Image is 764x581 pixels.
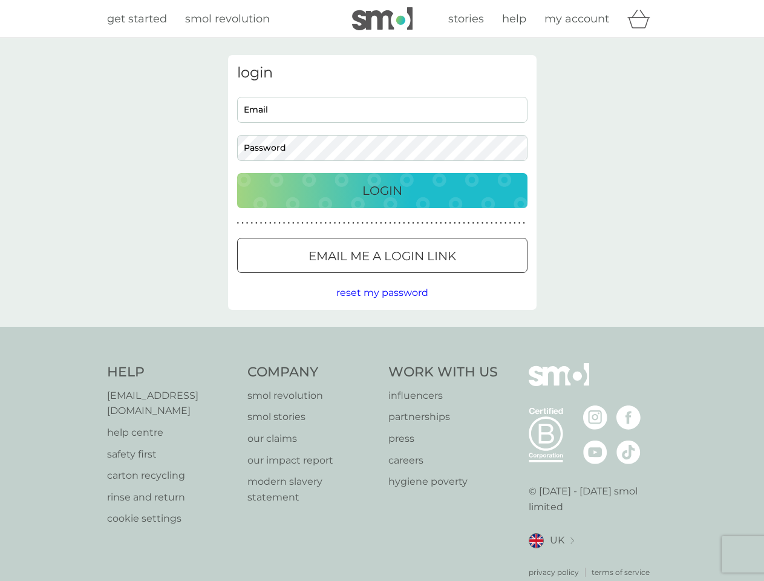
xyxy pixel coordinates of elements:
[627,7,658,31] div: basket
[431,220,433,226] p: ●
[592,566,650,578] a: terms of service
[388,388,498,404] a: influencers
[375,220,377,226] p: ●
[482,220,484,226] p: ●
[388,409,498,425] a: partnerships
[616,405,641,430] img: visit the smol Facebook page
[107,12,167,25] span: get started
[247,388,376,404] a: smol revolution
[247,474,376,505] a: modern slavery statement
[514,220,516,226] p: ●
[237,238,527,273] button: Email me a login link
[247,453,376,468] a: our impact report
[320,220,322,226] p: ●
[343,220,345,226] p: ●
[583,440,607,464] img: visit the smol Youtube page
[185,12,270,25] span: smol revolution
[449,220,451,226] p: ●
[523,220,525,226] p: ●
[518,220,521,226] p: ●
[570,537,574,544] img: select a new location
[529,533,544,548] img: UK flag
[107,363,236,382] h4: Help
[107,490,236,505] a: rinse and return
[468,220,470,226] p: ●
[352,220,354,226] p: ●
[336,287,428,298] span: reset my password
[616,440,641,464] img: visit the smol Tiktok page
[445,220,447,226] p: ●
[260,220,263,226] p: ●
[366,220,368,226] p: ●
[247,431,376,447] a: our claims
[283,220,286,226] p: ●
[237,173,527,208] button: Login
[544,12,609,25] span: my account
[550,533,564,548] span: UK
[107,447,236,462] a: safety first
[544,10,609,28] a: my account
[502,12,526,25] span: help
[247,409,376,425] a: smol stories
[509,220,511,226] p: ●
[324,220,327,226] p: ●
[357,220,359,226] p: ●
[107,388,236,419] a: [EMAIL_ADDRESS][DOMAIN_NAME]
[417,220,419,226] p: ●
[107,468,236,484] a: carton recycling
[385,220,387,226] p: ●
[107,10,167,28] a: get started
[309,246,456,266] p: Email me a login link
[264,220,267,226] p: ●
[486,220,488,226] p: ●
[491,220,493,226] p: ●
[292,220,295,226] p: ●
[107,425,236,441] p: help centre
[472,220,474,226] p: ●
[361,220,364,226] p: ●
[389,220,391,226] p: ●
[408,220,410,226] p: ●
[440,220,442,226] p: ●
[329,220,331,226] p: ●
[403,220,405,226] p: ●
[502,10,526,28] a: help
[250,220,253,226] p: ●
[388,431,498,447] p: press
[338,220,341,226] p: ●
[529,484,658,514] p: © [DATE] - [DATE] smol limited
[246,220,249,226] p: ●
[454,220,456,226] p: ●
[334,220,336,226] p: ●
[388,363,498,382] h4: Work With Us
[388,474,498,490] a: hygiene poverty
[301,220,304,226] p: ●
[107,511,236,527] a: cookie settings
[380,220,382,226] p: ●
[237,64,527,82] h3: login
[348,220,350,226] p: ●
[529,566,579,578] a: privacy policy
[477,220,479,226] p: ●
[504,220,507,226] p: ●
[237,220,240,226] p: ●
[287,220,290,226] p: ●
[247,363,376,382] h4: Company
[495,220,498,226] p: ●
[394,220,396,226] p: ●
[426,220,428,226] p: ●
[278,220,281,226] p: ●
[422,220,424,226] p: ●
